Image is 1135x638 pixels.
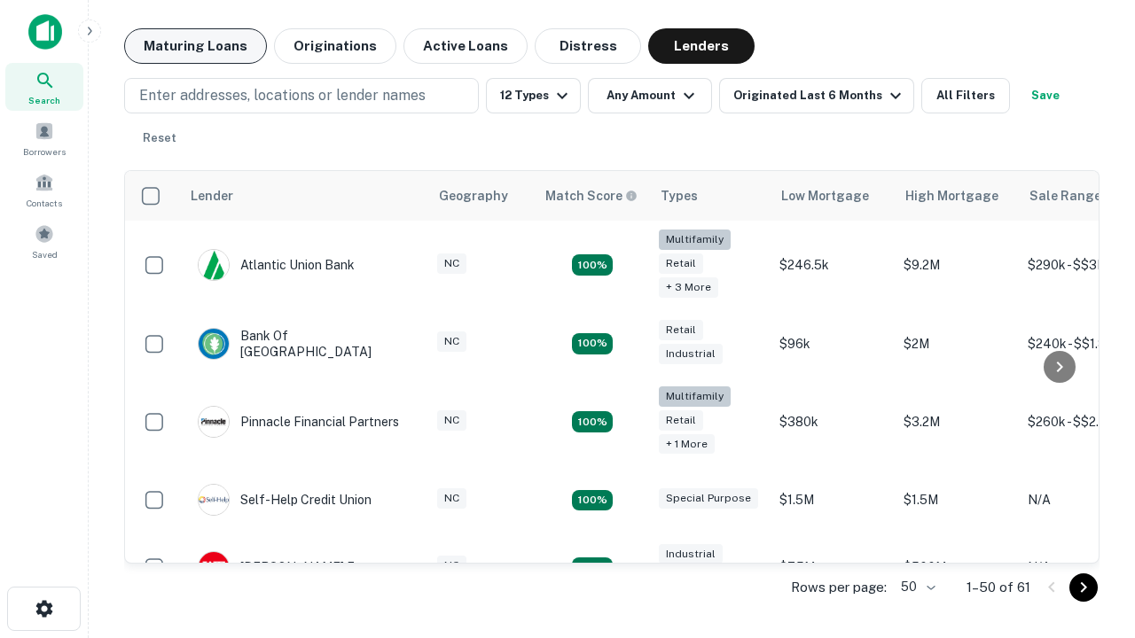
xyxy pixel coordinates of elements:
div: + 3 more [659,277,718,298]
iframe: Chat Widget [1046,496,1135,581]
td: $1.5M [771,466,895,533]
div: [PERSON_NAME] Fargo [198,551,381,583]
div: Special Purpose [659,488,758,509]
div: NC [437,488,466,509]
div: NC [437,556,466,576]
p: 1–50 of 61 [967,577,1030,598]
div: Multifamily [659,230,731,250]
button: Maturing Loans [124,28,267,64]
button: 12 Types [486,78,581,113]
div: Matching Properties: 15, hasApolloMatch: undefined [572,333,613,354]
th: High Mortgage [895,171,1019,221]
span: Search [28,93,60,107]
td: $500M [895,533,1019,601]
div: Bank Of [GEOGRAPHIC_DATA] [198,328,411,360]
img: picture [199,407,229,437]
span: Borrowers [23,144,66,159]
button: Distress [535,28,641,64]
td: $9.2M [895,221,1019,310]
td: $2M [895,310,1019,377]
th: Lender [180,171,428,221]
h6: Match Score [545,186,634,206]
div: Industrial [659,544,723,564]
button: Enter addresses, locations or lender names [124,78,479,113]
p: Rows per page: [791,577,887,598]
div: Matching Properties: 10, hasApolloMatch: undefined [572,254,613,276]
img: capitalize-icon.png [28,14,62,50]
img: picture [199,250,229,280]
div: NC [437,253,466,274]
div: High Mortgage [905,185,998,206]
div: Sale Range [1029,185,1101,206]
button: Go to next page [1069,573,1098,602]
div: + 1 more [659,434,715,455]
a: Contacts [5,166,83,214]
div: Pinnacle Financial Partners [198,406,399,438]
button: Originated Last 6 Months [719,78,914,113]
td: $7.5M [771,533,895,601]
div: Retail [659,410,703,431]
a: Search [5,63,83,111]
td: $96k [771,310,895,377]
p: Enter addresses, locations or lender names [139,85,426,106]
a: Saved [5,217,83,265]
td: $246.5k [771,221,895,310]
button: Originations [274,28,396,64]
div: Capitalize uses an advanced AI algorithm to match your search with the best lender. The match sco... [545,186,638,206]
div: Geography [439,185,508,206]
img: picture [199,552,229,582]
div: Low Mortgage [781,185,869,206]
div: Originated Last 6 Months [733,85,906,106]
div: NC [437,410,466,431]
th: Low Mortgage [771,171,895,221]
td: $1.5M [895,466,1019,533]
button: Lenders [648,28,755,64]
td: $3.2M [895,377,1019,467]
button: Any Amount [588,78,712,113]
img: picture [199,485,229,515]
div: Matching Properties: 14, hasApolloMatch: undefined [572,557,613,579]
button: All Filters [921,78,1010,113]
button: Active Loans [403,28,528,64]
div: Self-help Credit Union [198,484,372,516]
div: Matching Properties: 11, hasApolloMatch: undefined [572,490,613,511]
img: picture [199,329,229,359]
span: Saved [32,247,58,261]
div: Industrial [659,344,723,364]
div: Lender [191,185,233,206]
div: 50 [894,574,938,600]
span: Contacts [27,196,62,210]
button: Reset [131,121,188,156]
div: Multifamily [659,386,731,407]
div: Types [661,185,698,206]
div: Retail [659,320,703,340]
div: Retail [659,253,703,274]
th: Geography [428,171,535,221]
th: Capitalize uses an advanced AI algorithm to match your search with the best lender. The match sco... [535,171,650,221]
th: Types [650,171,771,221]
button: Save your search to get updates of matches that match your search criteria. [1017,78,1074,113]
a: Borrowers [5,114,83,162]
td: $380k [771,377,895,467]
div: NC [437,331,466,352]
div: Matching Properties: 18, hasApolloMatch: undefined [572,411,613,432]
div: Atlantic Union Bank [198,249,355,281]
